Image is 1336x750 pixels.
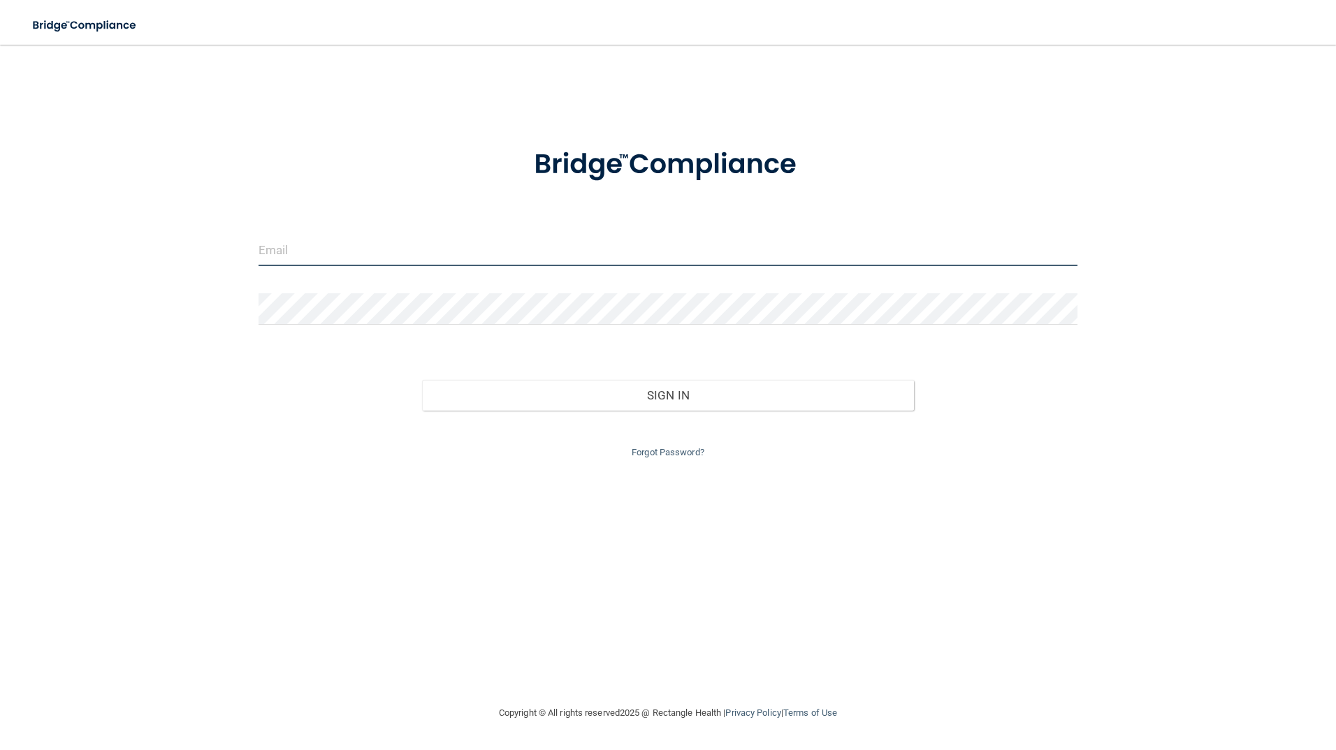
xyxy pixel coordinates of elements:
[505,128,831,201] img: bridge_compliance_login_screen.278c3ca4.svg
[259,235,1078,266] input: Email
[1094,677,1319,733] iframe: Drift Widget Chat Controller
[783,707,837,718] a: Terms of Use
[725,707,780,718] a: Privacy Policy
[422,380,914,411] button: Sign In
[632,447,704,457] a: Forgot Password?
[413,691,923,735] div: Copyright © All rights reserved 2025 @ Rectangle Health | |
[21,11,150,40] img: bridge_compliance_login_screen.278c3ca4.svg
